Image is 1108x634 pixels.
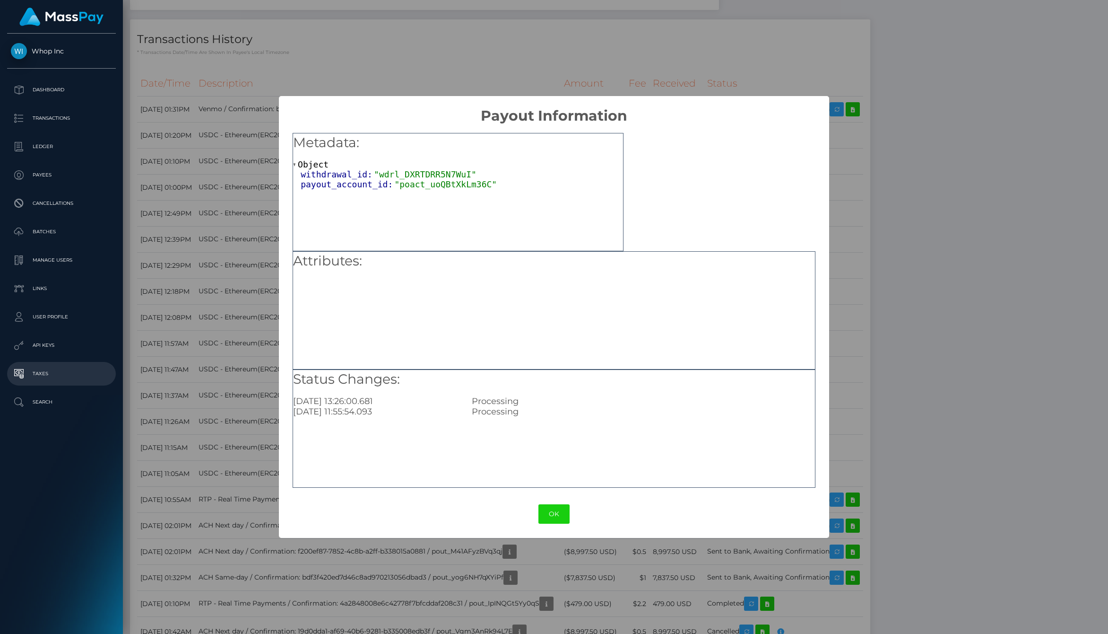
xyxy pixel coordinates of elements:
[11,168,112,182] p: Payees
[11,282,112,296] p: Links
[293,133,623,152] h5: Metadata:
[11,338,112,352] p: API Keys
[301,169,374,179] span: withdrawal_id:
[11,111,112,125] p: Transactions
[11,196,112,211] p: Cancellations
[11,253,112,267] p: Manage Users
[286,406,465,417] div: [DATE] 11:55:54.093
[279,96,829,124] h2: Payout Information
[465,396,822,406] div: Processing
[301,179,394,189] span: payout_account_id:
[374,169,476,179] span: "wdrl_DXRTDRR5N7WuI"
[394,179,497,189] span: "poact_uoQBtXkLm36C"
[11,367,112,381] p: Taxes
[11,140,112,154] p: Ledger
[293,252,815,271] h5: Attributes:
[286,396,465,406] div: [DATE] 13:26:00.681
[11,225,112,239] p: Batches
[11,43,27,59] img: Whop Inc
[293,370,815,389] h5: Status Changes:
[465,406,822,417] div: Processing
[538,504,570,524] button: OK
[298,159,329,169] span: Object
[19,8,104,26] img: MassPay Logo
[11,310,112,324] p: User Profile
[7,47,116,55] span: Whop Inc
[11,395,112,409] p: Search
[11,83,112,97] p: Dashboard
